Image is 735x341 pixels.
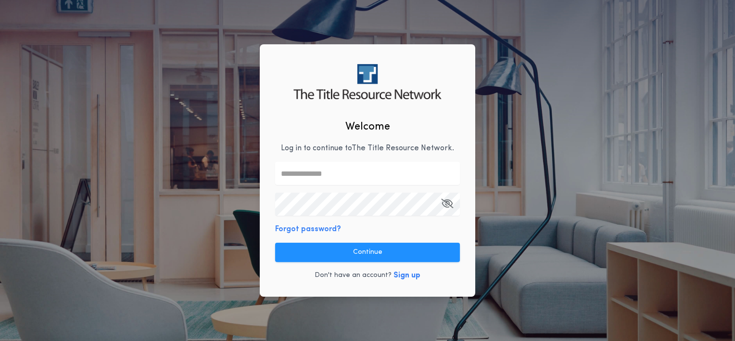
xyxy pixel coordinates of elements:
p: Log in to continue to The Title Resource Network . [281,143,454,154]
button: Continue [275,243,460,262]
button: Open Keeper Popup [441,193,453,216]
p: Don't have an account? [315,271,392,280]
img: logo [293,64,441,99]
button: Sign up [393,270,420,281]
input: Open Keeper Popup [275,193,460,216]
button: Forgot password? [275,223,341,235]
h2: Welcome [345,119,390,135]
